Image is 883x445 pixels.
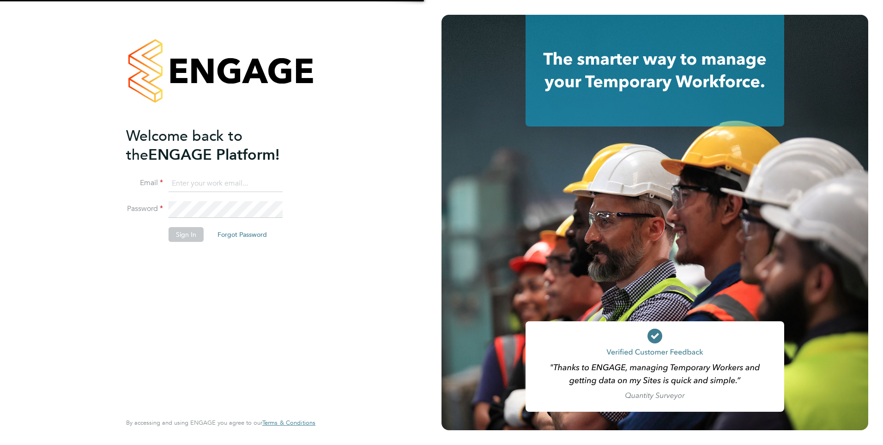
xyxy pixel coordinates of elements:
button: Forgot Password [210,227,274,242]
span: Welcome back to the [126,127,242,164]
span: By accessing and using ENGAGE you agree to our [126,419,315,427]
a: Terms & Conditions [262,419,315,427]
input: Enter your work email... [169,175,283,192]
h2: ENGAGE Platform! [126,126,306,164]
label: Email [126,178,163,188]
button: Sign In [169,227,204,242]
label: Password [126,204,163,214]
